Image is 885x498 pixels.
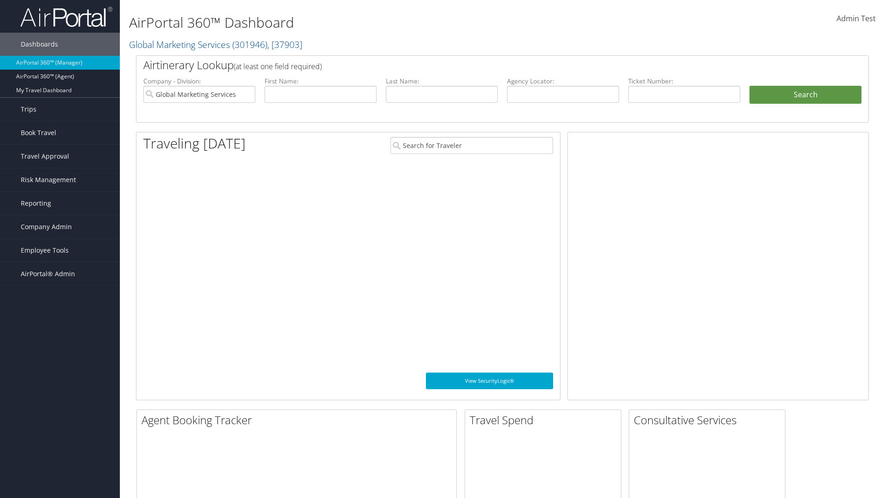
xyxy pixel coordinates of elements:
[470,412,621,428] h2: Travel Spend
[21,145,69,168] span: Travel Approval
[267,38,302,51] span: , [ 37903 ]
[837,5,876,33] a: Admin Test
[390,137,553,154] input: Search for Traveler
[507,77,619,86] label: Agency Locator:
[234,61,322,71] span: (at least one field required)
[21,262,75,285] span: AirPortal® Admin
[143,57,801,73] h2: Airtinerary Lookup
[265,77,377,86] label: First Name:
[21,215,72,238] span: Company Admin
[749,86,861,104] button: Search
[143,77,255,86] label: Company - Division:
[129,38,302,51] a: Global Marketing Services
[143,134,246,153] h1: Traveling [DATE]
[21,121,56,144] span: Book Travel
[21,192,51,215] span: Reporting
[142,412,456,428] h2: Agent Booking Tracker
[21,33,58,56] span: Dashboards
[426,373,553,389] a: View SecurityLogic®
[129,13,627,32] h1: AirPortal 360™ Dashboard
[232,38,267,51] span: ( 301946 )
[21,98,36,121] span: Trips
[21,168,76,191] span: Risk Management
[837,13,876,24] span: Admin Test
[386,77,498,86] label: Last Name:
[20,6,112,28] img: airportal-logo.png
[628,77,740,86] label: Ticket Number:
[634,412,785,428] h2: Consultative Services
[21,239,69,262] span: Employee Tools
